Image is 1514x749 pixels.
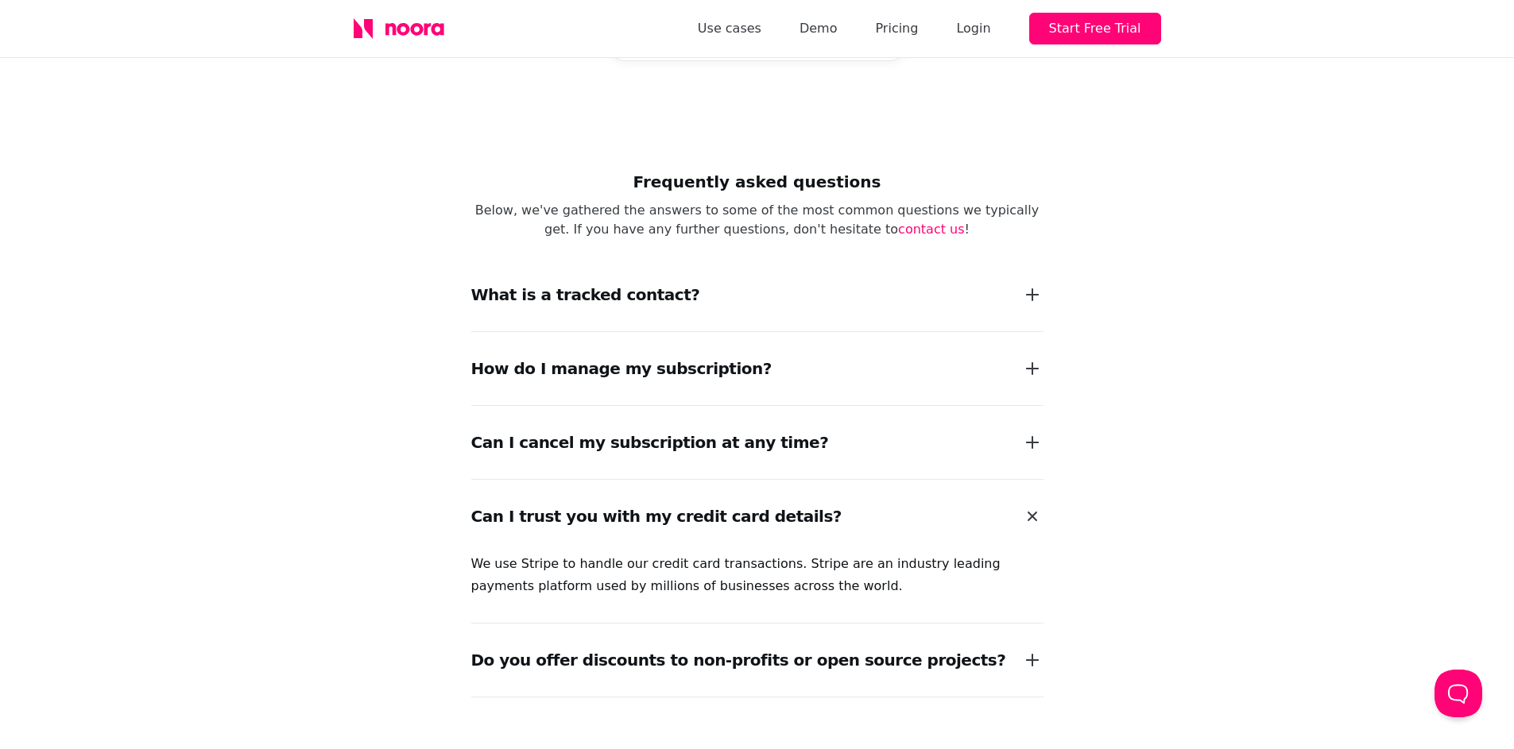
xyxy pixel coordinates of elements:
[875,17,918,40] a: Pricing
[471,553,1044,623] div: We use Stripe to handle our credit card transactions. Stripe are an industry leading payments pla...
[956,17,990,40] div: Login
[471,431,829,454] div: Can I cancel my subscription at any time?
[1435,670,1482,717] iframe: Help Scout Beacon - Open
[800,17,838,40] a: Demo
[471,169,1044,195] h2: Frequently asked questions
[471,357,772,380] div: How do I manage my subscription?
[698,17,761,40] a: Use cases
[471,649,1006,671] div: Do you offer discounts to non-profits or open source projects?
[1029,13,1161,44] button: Start Free Trial
[471,505,842,527] div: Can I trust you with my credit card details?
[898,222,964,237] a: contact us
[471,201,1044,239] p: Below, we've gathered the answers to some of the most common questions we typically get. If you h...
[471,284,700,306] div: What is a tracked contact?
